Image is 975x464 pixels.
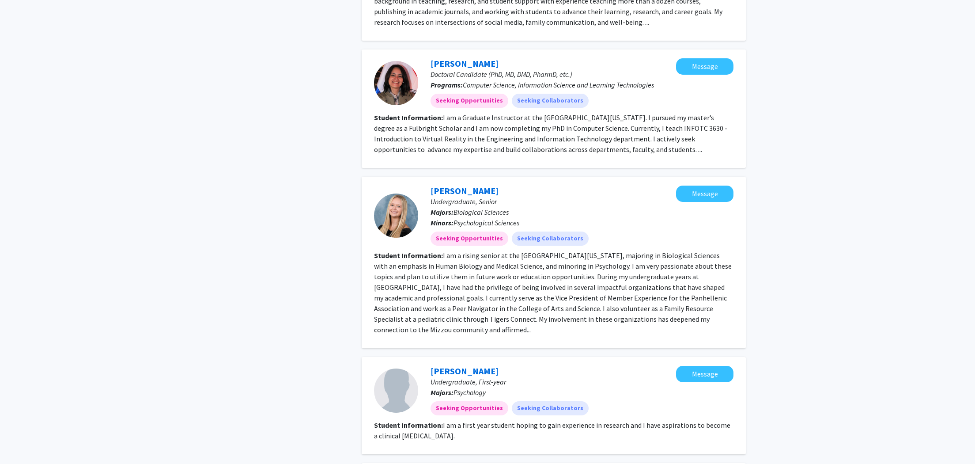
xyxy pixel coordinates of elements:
fg-read-more: I am a first year student hoping to gain experience in research and I have aspirations to become ... [374,421,730,440]
mat-chip: Seeking Collaborators [512,401,589,415]
span: Computer Science, Information Science and Learning Technologies [463,80,654,89]
span: Psychology [453,388,486,397]
iframe: Chat [7,424,38,457]
span: Psychological Sciences [453,218,519,227]
mat-chip: Seeking Collaborators [512,94,589,108]
mat-chip: Seeking Opportunities [431,94,508,108]
b: Student Information: [374,113,443,122]
button: Message Anna Cleland [676,366,733,382]
mat-chip: Seeking Collaborators [512,232,589,246]
button: Message Alicia Esquivel Morel [676,58,733,75]
span: Undergraduate, Senior [431,197,497,206]
a: [PERSON_NAME] [431,185,499,196]
span: Undergraduate, First-year [431,377,506,386]
b: Majors: [431,208,453,217]
mat-chip: Seeking Opportunities [431,232,508,246]
button: Message Mallory Jones [676,186,733,202]
b: Student Information: [374,251,443,260]
b: Majors: [431,388,453,397]
b: Minors: [431,218,453,227]
mat-chip: Seeking Opportunities [431,401,508,415]
a: [PERSON_NAME] [431,58,499,69]
span: Doctoral Candidate (PhD, MD, DMD, PharmD, etc.) [431,70,572,79]
fg-read-more: I am a rising senior at the [GEOGRAPHIC_DATA][US_STATE], majoring in Biological Sciences with an ... [374,251,732,334]
span: Biological Sciences [453,208,509,217]
fg-read-more: I am a Graduate Instructor at the [GEOGRAPHIC_DATA][US_STATE]. I pursued my master’s degree as a ... [374,113,727,154]
b: Programs: [431,80,463,89]
b: Student Information: [374,421,443,430]
a: [PERSON_NAME] [431,365,499,377]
